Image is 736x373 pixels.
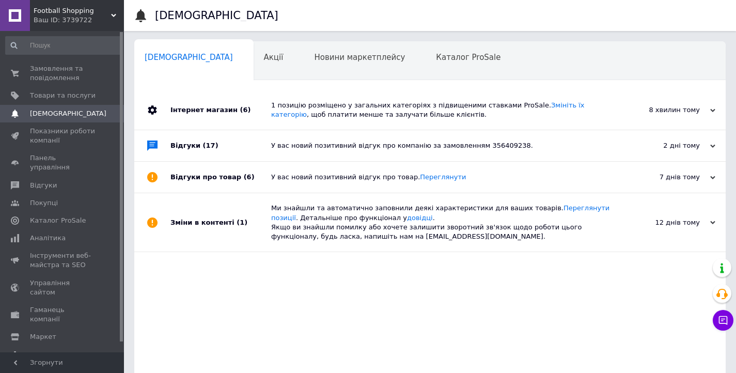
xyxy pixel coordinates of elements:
[271,204,609,221] a: Переглянути позиції
[30,91,96,100] span: Товари та послуги
[420,173,466,181] a: Переглянути
[244,173,255,181] span: (6)
[30,198,58,208] span: Покупці
[271,101,612,119] div: 1 позицію розміщено у загальних категоріях з підвищеними ставками ProSale. , щоб платити менше та...
[407,214,433,222] a: довідці
[155,9,278,22] h1: [DEMOGRAPHIC_DATA]
[34,6,111,15] span: Football Shopping
[271,204,612,241] div: Ми знайшли та автоматично заповнили деякі характеристики для ваших товарів. . Детальніше про функ...
[271,101,585,118] a: Змініть їх категорію
[240,106,250,114] span: (6)
[170,193,271,252] div: Зміни в контенті
[34,15,124,25] div: Ваш ID: 3739722
[271,141,612,150] div: У вас новий позитивний відгук про компанію за замовленням 356409238.
[30,109,106,118] span: [DEMOGRAPHIC_DATA]
[30,64,96,83] span: Замовлення та повідомлення
[612,173,715,182] div: 7 днів тому
[30,350,83,360] span: Налаштування
[30,181,57,190] span: Відгуки
[170,162,271,193] div: Відгуки про товар
[436,53,500,62] span: Каталог ProSale
[612,105,715,115] div: 8 хвилин тому
[30,278,96,297] span: Управління сайтом
[203,142,218,149] span: (17)
[264,53,284,62] span: Акції
[5,36,122,55] input: Пошук
[314,53,405,62] span: Новини маркетплейсу
[170,130,271,161] div: Відгуки
[30,251,96,270] span: Інструменти веб-майстра та SEO
[30,332,56,341] span: Маркет
[612,218,715,227] div: 12 днів тому
[145,53,233,62] span: [DEMOGRAPHIC_DATA]
[30,305,96,324] span: Гаманець компанії
[713,310,733,331] button: Чат з покупцем
[237,219,247,226] span: (1)
[170,90,271,130] div: Інтернет магазин
[30,127,96,145] span: Показники роботи компанії
[612,141,715,150] div: 2 дні тому
[30,153,96,172] span: Панель управління
[271,173,612,182] div: У вас новий позитивний відгук про товар.
[30,216,86,225] span: Каталог ProSale
[30,234,66,243] span: Аналітика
